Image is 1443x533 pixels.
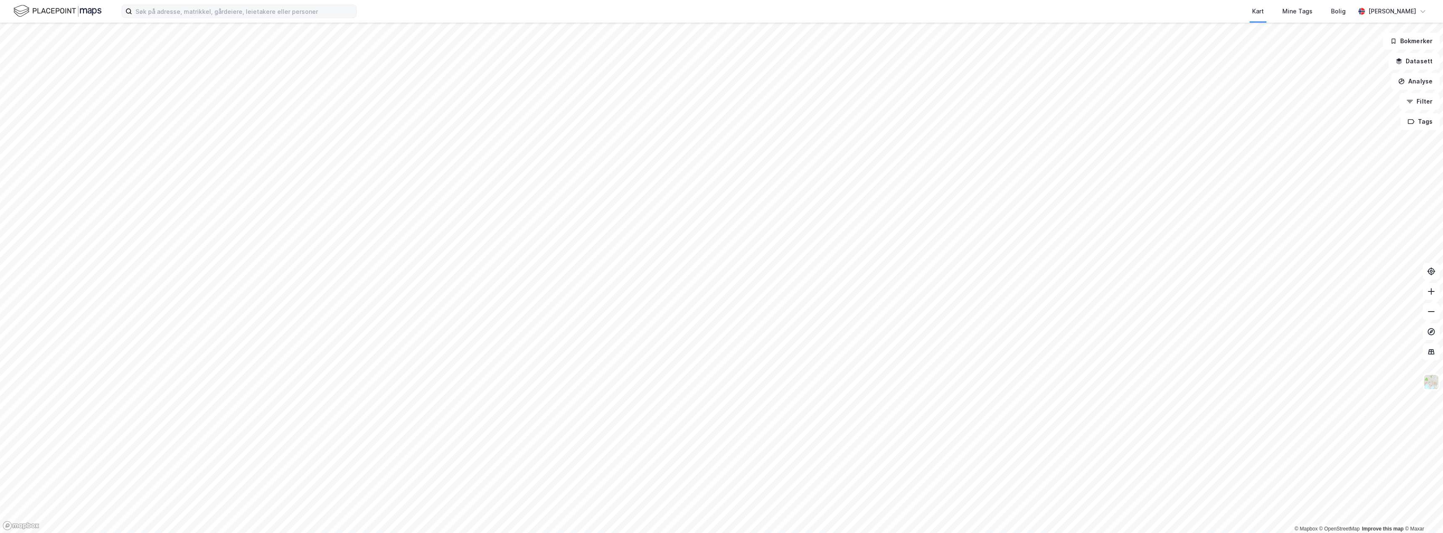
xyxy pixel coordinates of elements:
button: Datasett [1388,53,1440,70]
input: Søk på adresse, matrikkel, gårdeiere, leietakere eller personer [132,5,356,18]
div: Kart [1252,6,1264,16]
iframe: Chat Widget [1401,493,1443,533]
a: Improve this map [1362,526,1404,532]
div: Bolig [1331,6,1346,16]
button: Analyse [1391,73,1440,90]
a: OpenStreetMap [1319,526,1360,532]
img: logo.f888ab2527a4732fd821a326f86c7f29.svg [13,4,102,18]
button: Bokmerker [1383,33,1440,49]
div: Kontrollprogram for chat [1401,493,1443,533]
img: Z [1423,374,1439,390]
div: [PERSON_NAME] [1368,6,1416,16]
a: Mapbox homepage [3,521,39,530]
button: Filter [1399,93,1440,110]
div: Mine Tags [1282,6,1313,16]
a: Mapbox [1295,526,1318,532]
button: Tags [1401,113,1440,130]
